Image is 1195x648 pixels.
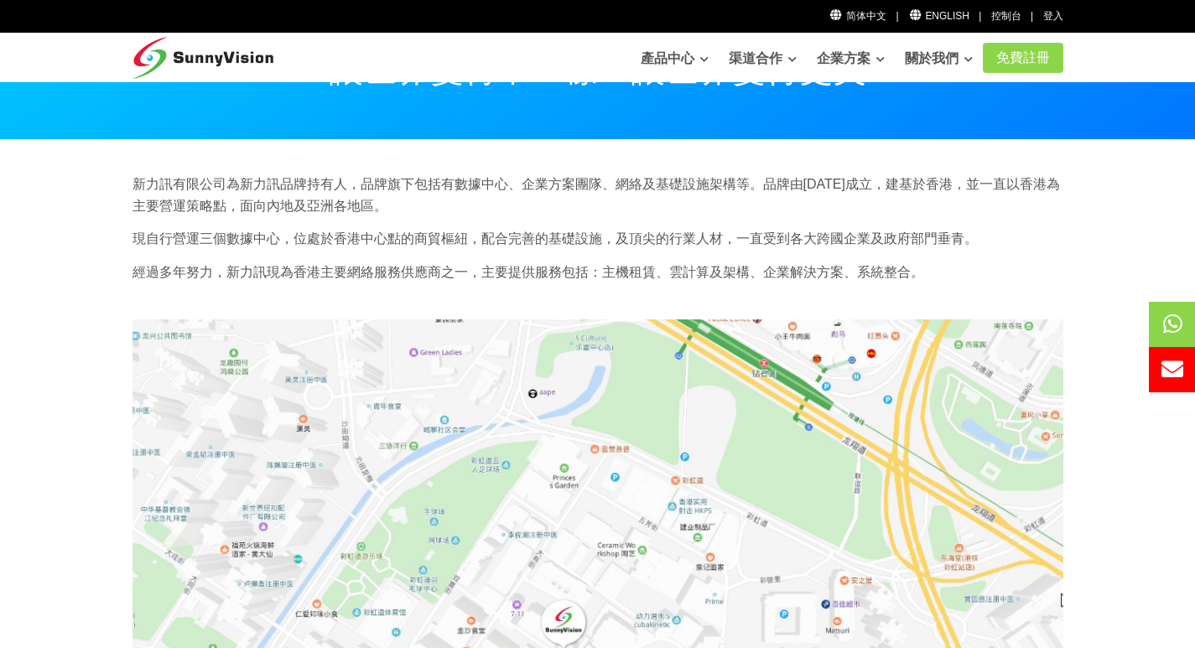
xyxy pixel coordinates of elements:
[132,228,1063,250] p: 現自行營運三個數據中心，位處於香港中心點的商貿樞紐，配合完善的基礎設施，及頂尖的行業人材，一直受到各大跨國企業及政府部門垂青。
[983,43,1063,73] a: 免費註冊
[1043,10,1063,22] a: 登入
[905,42,973,75] a: 關於我們
[991,10,1021,22] a: 控制台
[979,8,981,24] li: |
[896,8,898,24] li: |
[641,42,709,75] a: 產品中心
[1031,8,1033,24] li: |
[729,42,797,75] a: 渠道合作
[829,10,887,22] a: 简体中文
[132,174,1063,216] p: 新力訊有限公司為新力訊品牌持有人，品牌旗下包括有數據中心、企業方案團隊、網絡及基礎設施架構等。品牌由[DATE]成立，建基於香港，並一直以香港為主要營運策略點，面向內地及亞洲各地區。
[132,262,1063,283] p: 經過多年努力，新力訊現為香港主要網絡服務供應商之一，主要提供服務包括：主機租賃、雲計算及架構、企業解決方案、系統整合。
[132,53,1063,86] p: 讓世界變得不一樣・讓世界變得更美
[908,10,969,22] a: English
[817,42,885,75] a: 企業方案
